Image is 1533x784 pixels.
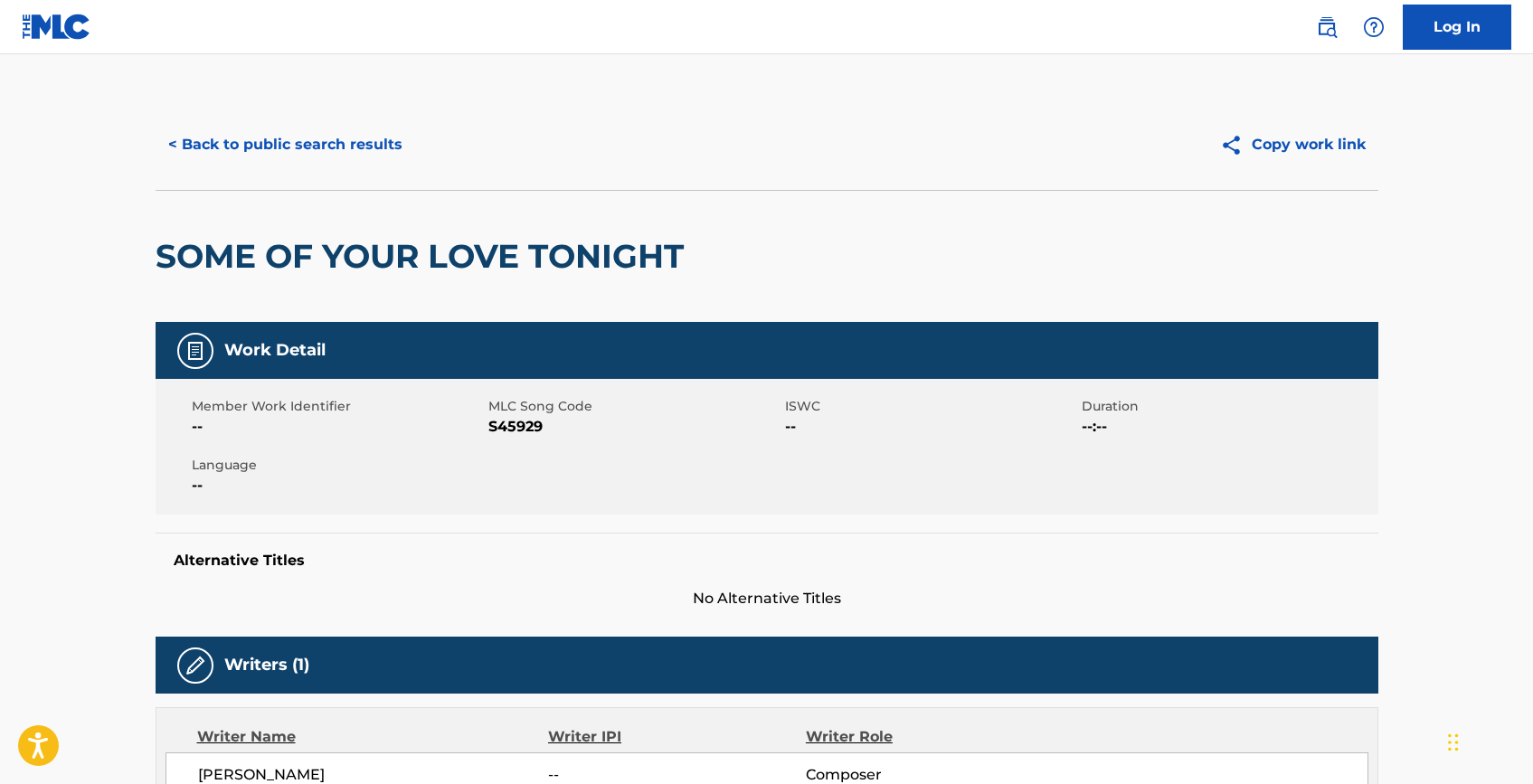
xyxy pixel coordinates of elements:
div: Help [1356,9,1392,45]
span: --:-- [1082,416,1374,438]
img: Copy work link [1220,134,1252,156]
span: -- [192,475,484,496]
div: Writer IPI [548,726,806,748]
img: help [1363,16,1385,38]
div: Drag [1448,715,1459,770]
span: ISWC [785,397,1077,416]
span: No Alternative Titles [156,588,1378,609]
span: -- [192,416,484,438]
button: < Back to public search results [156,122,415,167]
h5: Work Detail [224,340,326,361]
img: Work Detail [185,340,206,362]
iframe: Chat Widget [1443,697,1533,784]
a: Log In [1403,5,1511,50]
h5: Alternative Titles [174,552,1360,570]
a: Public Search [1309,9,1345,45]
span: Language [192,456,484,475]
img: search [1316,16,1338,38]
div: Writer Role [806,726,1040,748]
h5: Writers (1) [224,655,309,675]
span: Member Work Identifier [192,397,484,416]
img: Writers [185,655,206,676]
div: Writer Name [197,726,549,748]
img: MLC Logo [22,14,91,40]
h2: SOME OF YOUR LOVE TONIGHT [156,236,693,277]
span: MLC Song Code [488,397,781,416]
span: Duration [1082,397,1374,416]
span: S45929 [488,416,781,438]
span: -- [785,416,1077,438]
button: Copy work link [1207,122,1378,167]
